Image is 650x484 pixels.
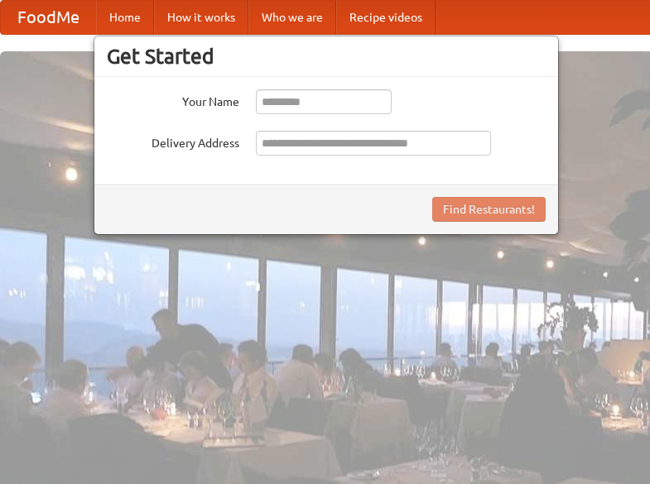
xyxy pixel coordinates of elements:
[154,1,248,34] a: How it works
[107,89,239,110] label: Your Name
[432,197,546,222] button: Find Restaurants!
[248,1,336,34] a: Who we are
[336,1,436,34] a: Recipe videos
[107,44,546,69] h3: Get Started
[107,131,239,151] label: Delivery Address
[96,1,154,34] a: Home
[1,1,96,34] a: FoodMe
